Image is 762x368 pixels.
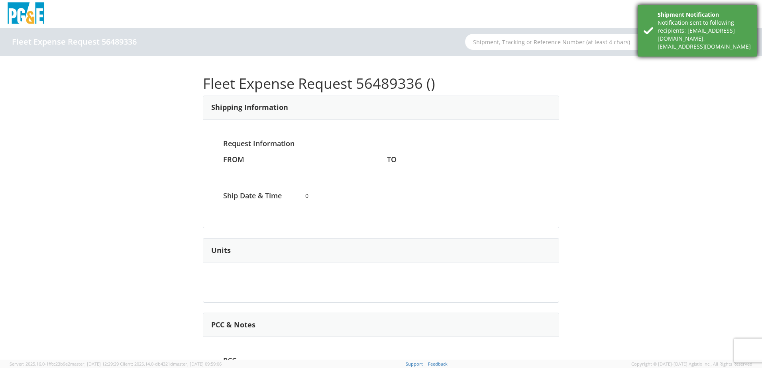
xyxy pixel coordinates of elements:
span: Client: 2025.14.0-db4321d [120,361,222,367]
h3: Shipping Information [211,104,288,112]
h4: TO [387,156,539,164]
div: Notification sent to following recipients: [EMAIL_ADDRESS][DOMAIN_NAME],[EMAIL_ADDRESS][DOMAIN_NAME] [658,19,751,51]
span: 0 [299,192,463,200]
h4: PCC [217,357,299,365]
span: master, [DATE] 12:29:29 [70,361,119,367]
a: Feedback [428,361,448,367]
h1: Fleet Expense Request 56489336 () [203,76,559,92]
img: pge-logo-06675f144f4cfa6a6814.png [6,2,46,26]
input: Shipment, Tracking or Reference Number (at least 4 chars) [465,34,664,50]
h3: PCC & Notes [211,321,255,329]
span: master, [DATE] 09:59:06 [173,361,222,367]
div: Shipment Notification [658,11,751,19]
h4: FROM [223,156,375,164]
span: Copyright © [DATE]-[DATE] Agistix Inc., All Rights Reserved [631,361,752,367]
h3: Units [211,247,231,254]
h4: Ship Date & Time [217,192,299,200]
h4: Request Information [223,140,539,148]
a: Support [406,361,423,367]
span: Server: 2025.16.0-1ffcc23b9e2 [10,361,119,367]
h4: Fleet Expense Request 56489336 [12,37,137,46]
